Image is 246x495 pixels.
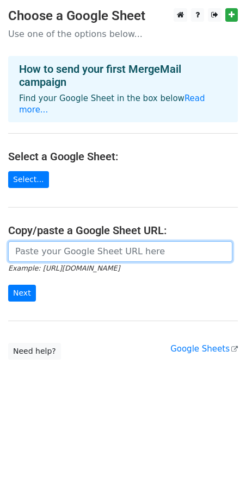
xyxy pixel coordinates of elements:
h4: Select a Google Sheet: [8,150,238,163]
p: Find your Google Sheet in the box below [19,93,227,116]
a: Read more... [19,93,205,115]
h4: Copy/paste a Google Sheet URL: [8,224,238,237]
div: 聊天小组件 [192,443,246,495]
small: Example: [URL][DOMAIN_NAME] [8,264,120,272]
input: Paste your Google Sheet URL here [8,241,232,262]
a: Need help? [8,343,61,360]
h3: Choose a Google Sheet [8,8,238,24]
a: Google Sheets [170,344,238,354]
iframe: Chat Widget [192,443,246,495]
a: Select... [8,171,49,188]
input: Next [8,285,36,302]
h4: How to send your first MergeMail campaign [19,62,227,89]
p: Use one of the options below... [8,28,238,40]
